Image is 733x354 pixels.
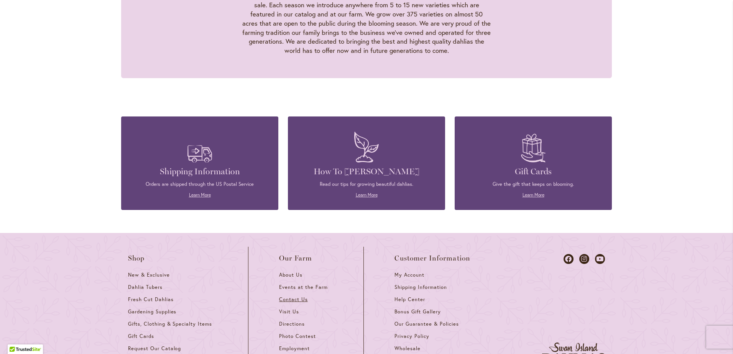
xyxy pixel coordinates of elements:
span: About Us [279,272,302,278]
span: Bonus Gift Gallery [394,308,440,315]
a: Dahlias on Facebook [564,254,574,264]
h4: How To [PERSON_NAME] [299,166,434,177]
p: Read our tips for growing beautiful dahlias. [299,181,434,188]
span: Wholesale [394,345,421,352]
a: Dahlias on Youtube [595,254,605,264]
span: Directions [279,321,305,327]
span: Help Center [394,296,425,303]
p: Give the gift that keeps on blooming. [466,181,600,188]
span: Customer Information [394,254,470,262]
a: Learn More [356,192,378,198]
span: Gifts, Clothing & Specialty Items [128,321,212,327]
span: Shipping Information [394,284,447,290]
span: Our Guarantee & Policies [394,321,459,327]
span: Contact Us [279,296,308,303]
h4: Gift Cards [466,166,600,177]
span: Request Our Catalog [128,345,181,352]
span: My Account [394,272,424,278]
span: Fresh Cut Dahlias [128,296,174,303]
a: Learn More [189,192,211,198]
a: Dahlias on Instagram [579,254,589,264]
span: New & Exclusive [128,272,170,278]
span: Gardening Supplies [128,308,176,315]
span: Shop [128,254,145,262]
span: Employment [279,345,310,352]
h4: Shipping Information [133,166,267,177]
p: Orders are shipped through the US Postal Service [133,181,267,188]
span: Our Farm [279,254,312,262]
span: Dahlia Tubers [128,284,163,290]
span: Visit Us [279,308,299,315]
a: Learn More [523,192,544,198]
span: Events at the Farm [279,284,327,290]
